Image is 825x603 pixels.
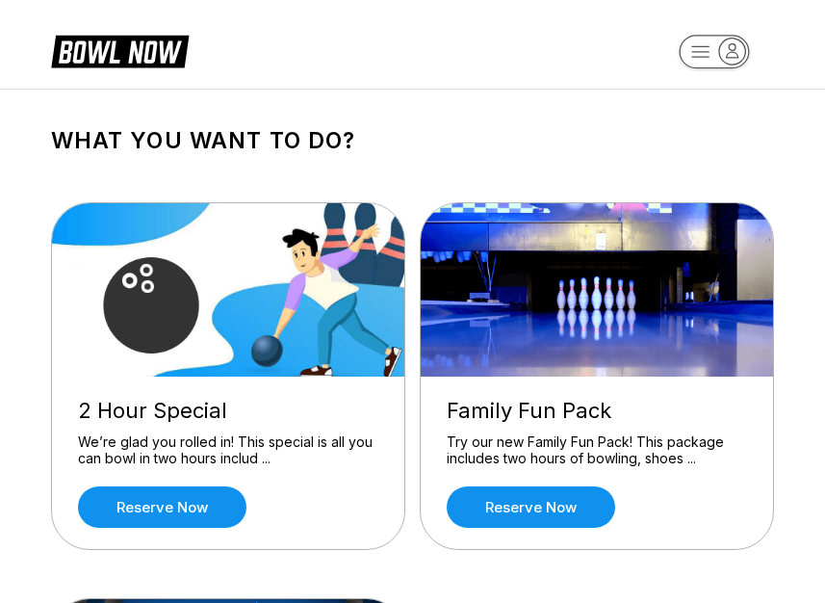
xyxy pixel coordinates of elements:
div: Family Fun Pack [447,398,747,424]
h1: What you want to do? [51,127,775,154]
a: Reserve now [78,486,246,528]
div: Try our new Family Fun Pack! This package includes two hours of bowling, shoes ... [447,433,747,467]
img: Family Fun Pack [421,203,775,377]
a: Reserve now [447,486,615,528]
img: 2 Hour Special [52,203,406,377]
div: 2 Hour Special [78,398,378,424]
div: We’re glad you rolled in! This special is all you can bowl in two hours includ ... [78,433,378,467]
